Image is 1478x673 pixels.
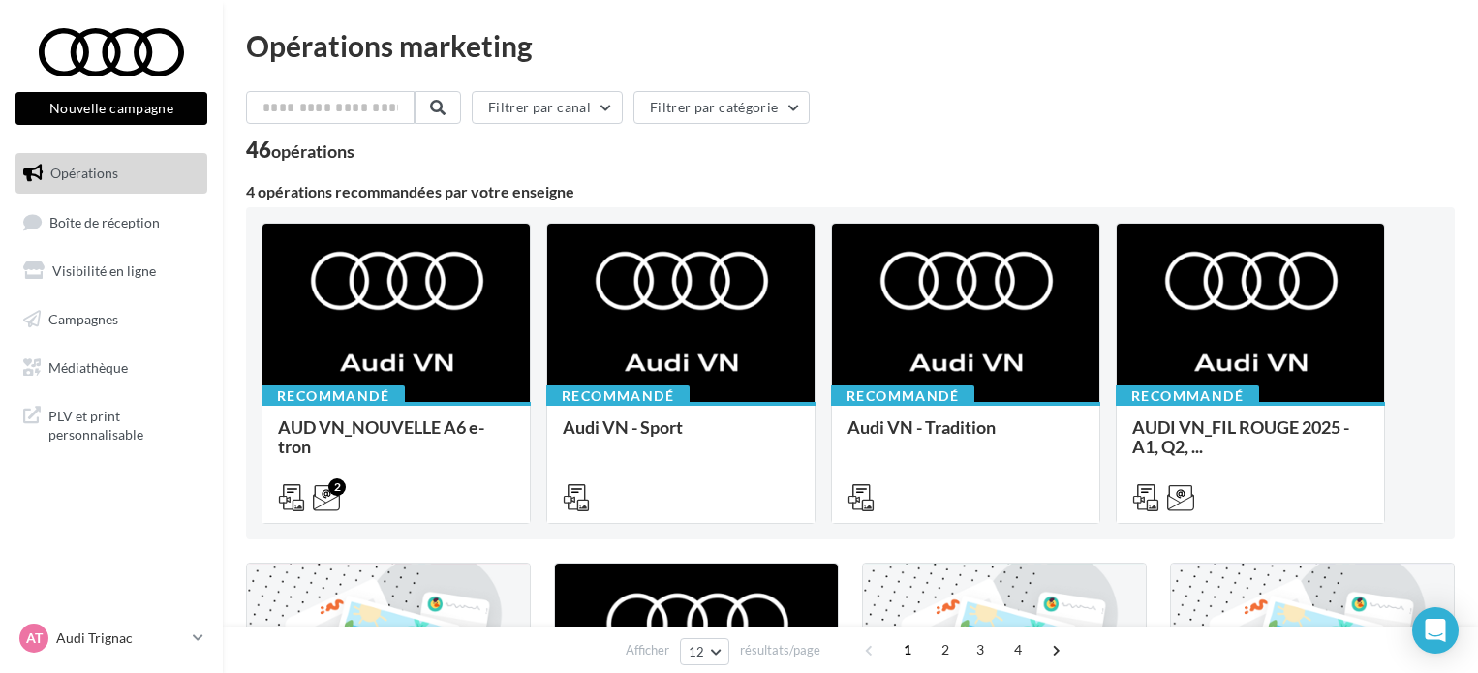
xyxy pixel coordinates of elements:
span: AT [26,628,43,648]
div: Recommandé [262,385,405,407]
div: Opérations marketing [246,31,1455,60]
button: 12 [680,638,729,665]
span: AUDI VN_FIL ROUGE 2025 - A1, Q2, ... [1132,416,1349,457]
button: Nouvelle campagne [15,92,207,125]
span: Audi VN - Tradition [847,416,996,438]
span: 4 [1002,634,1033,665]
span: Médiathèque [48,358,128,375]
a: Médiathèque [12,348,211,388]
a: Boîte de réception [12,201,211,243]
div: 2 [328,478,346,496]
span: Campagnes [48,311,118,327]
span: Visibilité en ligne [52,262,156,279]
div: Recommandé [1116,385,1259,407]
div: Recommandé [546,385,690,407]
span: Audi VN - Sport [563,416,683,438]
p: Audi Trignac [56,628,185,648]
div: 46 [246,139,354,161]
span: Opérations [50,165,118,181]
a: PLV et print personnalisable [12,395,211,452]
span: PLV et print personnalisable [48,403,200,444]
a: AT Audi Trignac [15,620,207,657]
span: 3 [965,634,996,665]
button: Filtrer par canal [472,91,623,124]
span: 2 [930,634,961,665]
button: Filtrer par catégorie [633,91,810,124]
div: 4 opérations recommandées par votre enseigne [246,184,1455,199]
div: Recommandé [831,385,974,407]
span: Afficher [626,641,669,659]
a: Visibilité en ligne [12,251,211,291]
span: Boîte de réception [49,213,160,229]
span: AUD VN_NOUVELLE A6 e-tron [278,416,484,457]
a: Campagnes [12,299,211,340]
div: Open Intercom Messenger [1412,607,1459,654]
span: 1 [892,634,923,665]
div: opérations [271,142,354,160]
a: Opérations [12,153,211,194]
span: résultats/page [740,641,820,659]
span: 12 [689,644,705,659]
